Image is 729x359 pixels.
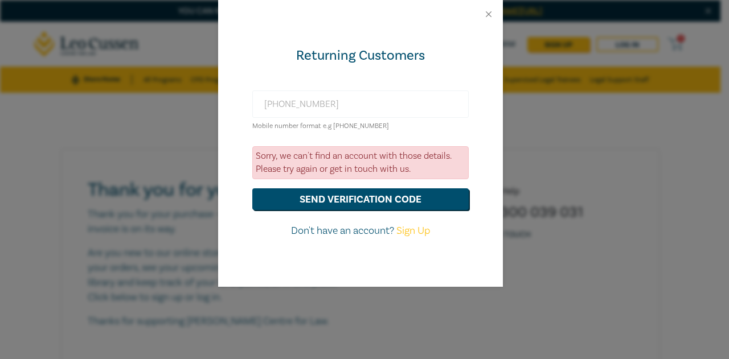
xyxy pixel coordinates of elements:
[484,9,494,19] button: Close
[252,146,469,179] div: Sorry, we can't find an account with those details. Please try again or get in touch with us.
[252,224,469,238] p: Don't have an account?
[252,188,469,210] button: send verification code
[396,224,430,237] a: Sign Up
[252,90,469,118] input: Enter email or Mobile number
[252,47,469,65] div: Returning Customers
[252,122,389,130] small: Mobile number format e.g [PHONE_NUMBER]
